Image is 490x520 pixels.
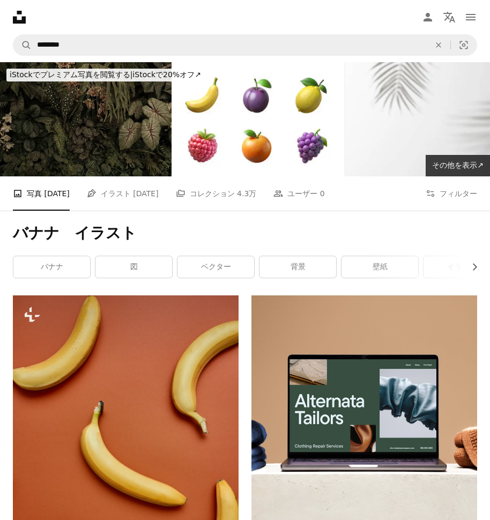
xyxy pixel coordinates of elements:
[95,256,172,278] a: 図
[177,256,254,278] a: ベクター
[273,176,324,211] a: ユーザー 0
[465,256,477,278] button: リストを右にスクロールする
[426,155,490,176] a: その他を表示↗
[87,176,159,211] a: イラスト [DATE]
[13,256,90,278] a: バナナ
[451,35,477,55] button: ビジュアル検索
[13,460,239,470] a: 赤いテーブルの上に座っている3本のバナナのグループ
[6,69,204,81] div: iStockで20%オフ ↗
[13,224,477,243] h1: バナナ イラスト
[13,35,32,55] button: Unsplashで検索する
[259,256,336,278] a: 背景
[133,188,158,199] span: [DATE]
[320,188,325,199] span: 0
[13,11,26,24] a: ホーム — Unsplash
[426,176,477,211] button: フィルター
[237,188,256,199] span: 4.3万
[10,70,132,79] span: iStockでプレミアム写真を閲覧する |
[439,6,460,28] button: 言語
[13,34,477,56] form: サイト内でビジュアルを探す
[417,6,439,28] a: ログイン / 登録する
[176,176,257,211] a: コレクション 4.3万
[173,62,344,176] img: フルーツ3Dアイコンセット
[460,6,481,28] button: メニュー
[341,256,418,278] a: 壁紙
[432,161,484,169] span: その他を表示 ↗
[427,35,450,55] button: 全てクリア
